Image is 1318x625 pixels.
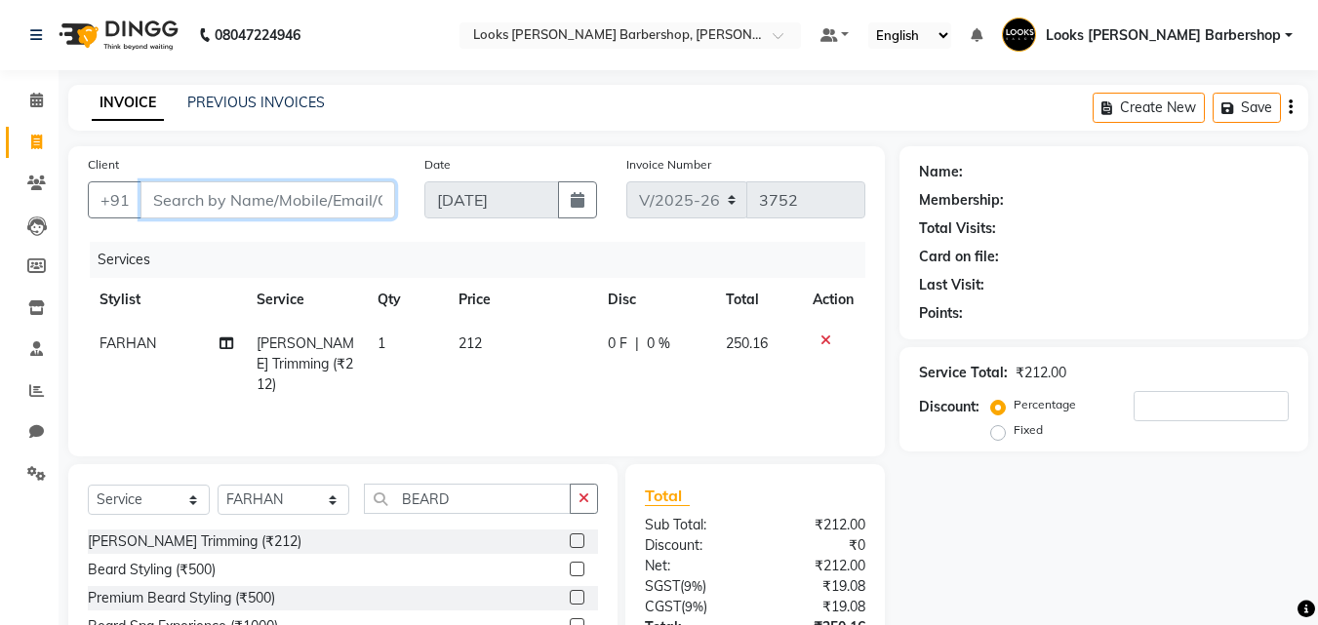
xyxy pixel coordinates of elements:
[245,278,366,322] th: Service
[90,242,880,278] div: Services
[919,218,996,239] div: Total Visits:
[647,333,670,354] span: 0 %
[88,278,245,322] th: Stylist
[1002,18,1036,52] img: Looks Karol Bagh Barbershop
[755,576,880,597] div: ₹19.08
[378,334,385,352] span: 1
[140,181,395,218] input: Search by Name/Mobile/Email/Code
[685,599,703,614] span: 9%
[630,576,755,597] div: ( )
[88,560,216,580] div: Beard Styling (₹500)
[215,8,300,62] b: 08047224946
[919,303,963,324] div: Points:
[459,334,482,352] span: 212
[88,588,275,608] div: Premium Beard Styling (₹500)
[755,597,880,617] div: ₹19.08
[630,535,755,556] div: Discount:
[919,363,1008,383] div: Service Total:
[645,598,681,615] span: CGST
[645,486,690,506] span: Total
[1016,363,1066,383] div: ₹212.00
[626,156,711,174] label: Invoice Number
[364,484,572,514] input: Search or Scan
[714,278,801,322] th: Total
[100,334,156,352] span: FARHAN
[50,8,183,62] img: logo
[801,278,865,322] th: Action
[919,275,984,295] div: Last Visit:
[1213,93,1281,123] button: Save
[1014,396,1076,413] label: Percentage
[630,556,755,576] div: Net:
[630,515,755,535] div: Sub Total:
[92,86,164,121] a: INVOICE
[88,181,142,218] button: +91
[684,578,702,594] span: 9%
[88,531,301,552] div: [PERSON_NAME] Trimming (₹212)
[257,334,354,393] span: [PERSON_NAME] Trimming (₹212)
[919,190,1004,211] div: Membership:
[919,397,979,417] div: Discount:
[919,247,999,267] div: Card on file:
[645,577,680,595] span: SGST
[1014,421,1043,439] label: Fixed
[447,278,596,322] th: Price
[919,162,963,182] div: Name:
[424,156,451,174] label: Date
[755,515,880,535] div: ₹212.00
[366,278,447,322] th: Qty
[755,556,880,576] div: ₹212.00
[187,94,325,111] a: PREVIOUS INVOICES
[635,333,639,354] span: |
[630,597,755,617] div: ( )
[726,334,768,352] span: 250.16
[1093,93,1205,123] button: Create New
[608,333,627,354] span: 0 F
[88,156,119,174] label: Client
[596,278,715,322] th: Disc
[1046,25,1281,46] span: Looks [PERSON_NAME] Barbershop
[755,535,880,556] div: ₹0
